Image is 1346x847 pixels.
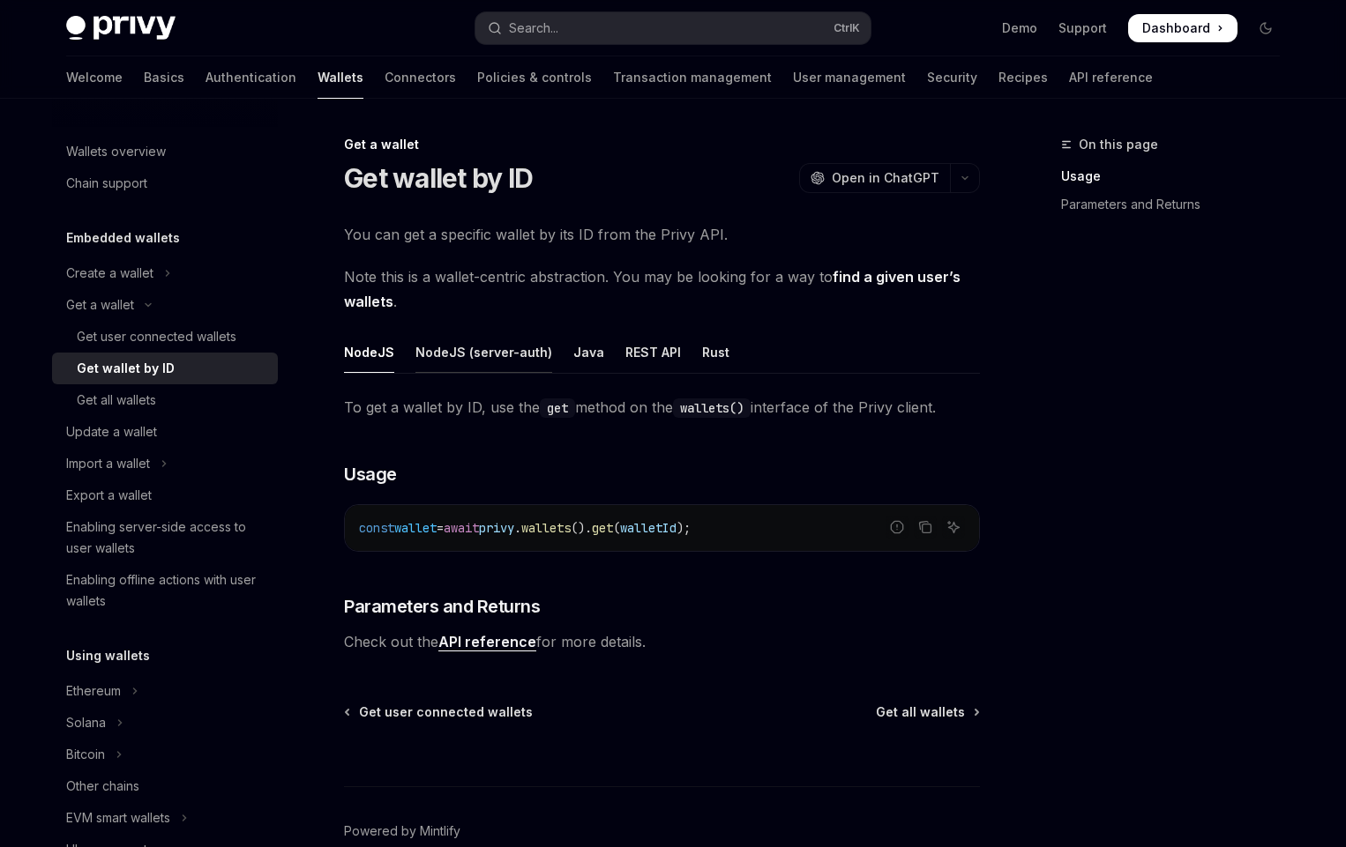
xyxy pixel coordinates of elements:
[415,331,552,373] div: NodeJS (server-auth)
[66,645,150,666] h5: Using wallets
[1069,56,1153,99] a: API reference
[1142,19,1210,37] span: Dashboard
[52,511,278,564] a: Enabling server-side access to user wallets
[359,703,533,721] span: Get user connected wallets
[52,289,278,321] button: Toggle Get a wallet section
[66,56,123,99] a: Welcome
[998,56,1048,99] a: Recipes
[66,807,170,828] div: EVM smart wallets
[876,703,978,721] a: Get all wallets
[66,227,180,249] h5: Embedded wallets
[52,739,278,770] button: Toggle Bitcoin section
[625,331,681,373] div: REST API
[344,594,540,619] span: Parameters and Returns
[613,56,772,99] a: Transaction management
[346,703,533,721] a: Get user connected wallets
[52,802,278,834] button: Toggle EVM smart wallets section
[444,520,479,536] span: await
[144,56,184,99] a: Basics
[509,18,558,39] div: Search...
[1061,162,1294,190] a: Usage
[66,294,134,316] div: Get a wallet
[514,520,521,536] span: .
[52,564,278,617] a: Enabling offline actions with user wallets
[886,516,909,539] button: Report incorrect code
[66,485,152,506] div: Export a wallet
[394,520,437,536] span: wallet
[1002,19,1037,37] a: Demo
[66,569,267,612] div: Enabling offline actions with user wallets
[832,169,939,187] span: Open in ChatGPT
[592,520,613,536] span: get
[1058,19,1107,37] a: Support
[52,707,278,739] button: Toggle Solana section
[799,163,950,193] button: Open in ChatGPT
[206,56,296,99] a: Authentication
[1079,134,1158,155] span: On this page
[66,263,153,284] div: Create a wallet
[344,462,397,487] span: Usage
[359,520,394,536] span: const
[66,744,105,765] div: Bitcoin
[385,56,456,99] a: Connectors
[66,453,150,474] div: Import a wallet
[77,358,175,379] div: Get wallet by ID
[677,520,691,536] span: );
[673,398,751,418] code: wallets()
[66,712,106,733] div: Solana
[77,390,156,411] div: Get all wallets
[52,384,278,416] a: Get all wallets
[52,416,278,448] a: Update a wallet
[942,516,965,539] button: Ask AI
[438,633,536,651] a: API reference
[52,353,278,384] a: Get wallet by ID
[344,822,460,840] a: Powered by Mintlify
[344,222,980,247] span: You can get a specific wallet by its ID from the Privy API.
[702,331,729,373] div: Rust
[573,331,604,373] div: Java
[620,520,677,536] span: walletId
[521,520,571,536] span: wallets
[52,167,278,199] a: Chain support
[475,12,871,44] button: Open search
[52,770,278,802] a: Other chains
[914,516,937,539] button: Copy the contents from the code block
[66,16,176,41] img: dark logo
[344,136,980,153] div: Get a wallet
[1061,190,1294,219] a: Parameters and Returns
[344,264,980,314] span: Note this is a wallet-centric abstraction. You may be looking for a way to .
[479,520,514,536] span: privy
[52,479,278,511] a: Export a wallet
[77,326,236,347] div: Get user connected wallets
[344,629,980,654] span: Check out the for more details.
[540,398,575,418] code: get
[52,257,278,289] button: Toggle Create a wallet section
[66,776,139,797] div: Other chains
[344,162,533,194] h1: Get wallet by ID
[52,448,278,479] button: Toggle Import a wallet section
[927,56,977,99] a: Security
[52,321,278,353] a: Get user connected wallets
[52,675,278,707] button: Toggle Ethereum section
[66,173,147,194] div: Chain support
[66,141,166,162] div: Wallets overview
[1128,14,1238,42] a: Dashboard
[344,395,980,420] span: To get a wallet by ID, use the method on the interface of the Privy client.
[793,56,906,99] a: User management
[318,56,363,99] a: Wallets
[66,680,121,702] div: Ethereum
[834,21,860,35] span: Ctrl K
[66,421,157,442] div: Update a wallet
[571,520,592,536] span: ().
[477,56,592,99] a: Policies & controls
[613,520,620,536] span: (
[344,331,394,373] div: NodeJS
[876,703,965,721] span: Get all wallets
[52,136,278,167] a: Wallets overview
[1252,14,1280,42] button: Toggle dark mode
[66,516,267,559] div: Enabling server-side access to user wallets
[437,520,444,536] span: =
